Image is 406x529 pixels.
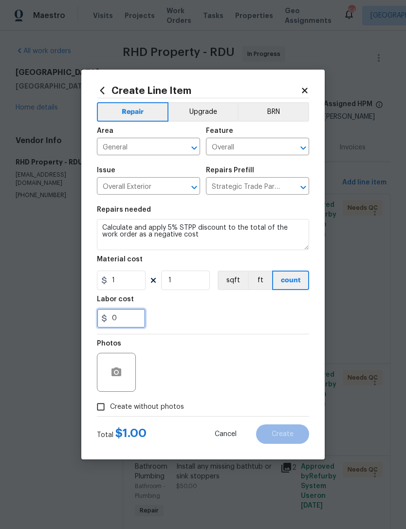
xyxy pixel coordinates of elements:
[97,256,143,263] h5: Material cost
[272,271,309,290] button: count
[206,167,254,174] h5: Repairs Prefill
[218,271,248,290] button: sqft
[272,431,294,438] span: Create
[215,431,237,438] span: Cancel
[187,181,201,194] button: Open
[97,219,309,250] textarea: Calculate and apply 5% STPP discount to the total of the work order as a negative cost
[97,296,134,303] h5: Labor cost
[115,427,147,439] span: $ 1.00
[97,340,121,347] h5: Photos
[110,402,184,412] span: Create without photos
[199,424,252,444] button: Cancel
[97,167,115,174] h5: Issue
[97,206,151,213] h5: Repairs needed
[97,128,113,134] h5: Area
[248,271,272,290] button: ft
[296,181,310,194] button: Open
[256,424,309,444] button: Create
[97,428,147,440] div: Total
[97,85,300,96] h2: Create Line Item
[206,128,233,134] h5: Feature
[296,141,310,155] button: Open
[187,141,201,155] button: Open
[97,102,168,122] button: Repair
[168,102,238,122] button: Upgrade
[238,102,309,122] button: BRN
